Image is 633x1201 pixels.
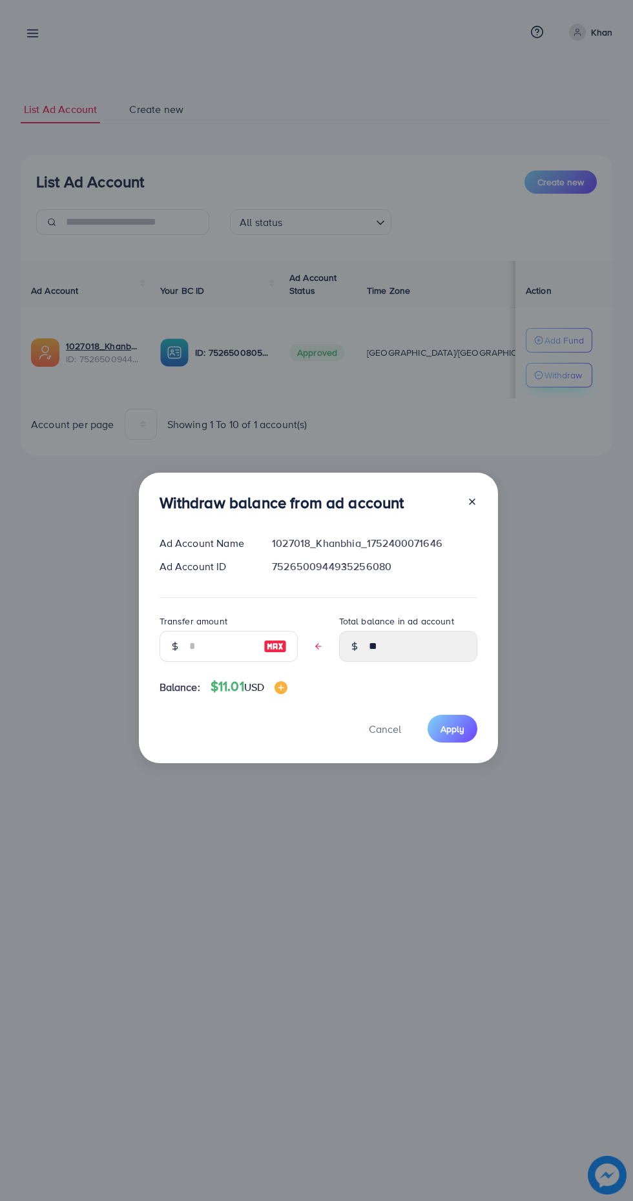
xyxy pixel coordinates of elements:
[262,559,487,574] div: 7526500944935256080
[160,680,200,695] span: Balance:
[160,615,227,628] label: Transfer amount
[264,639,287,654] img: image
[353,715,417,743] button: Cancel
[160,493,404,512] h3: Withdraw balance from ad account
[339,615,454,628] label: Total balance in ad account
[149,559,262,574] div: Ad Account ID
[244,680,264,694] span: USD
[441,723,464,735] span: Apply
[428,715,477,743] button: Apply
[369,722,401,736] span: Cancel
[262,536,487,551] div: 1027018_Khanbhia_1752400071646
[149,536,262,551] div: Ad Account Name
[211,679,287,695] h4: $11.01
[275,681,287,694] img: image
